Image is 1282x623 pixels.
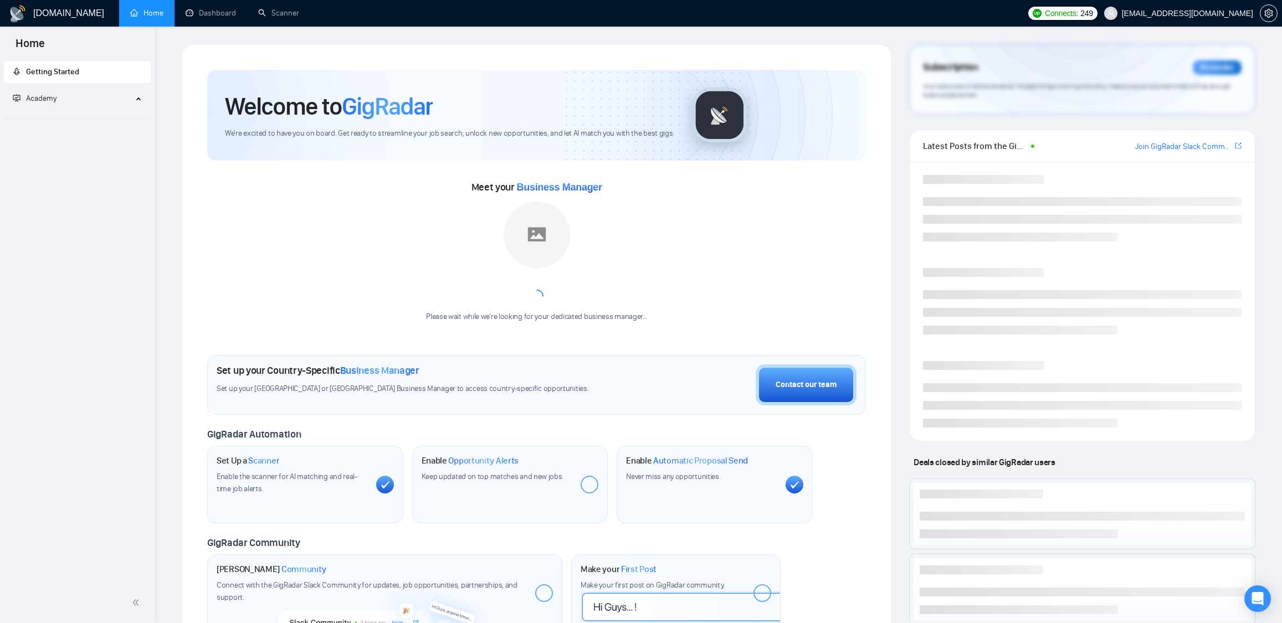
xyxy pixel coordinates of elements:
[1235,141,1242,151] a: export
[471,181,602,193] span: Meet your
[281,564,326,575] span: Community
[621,564,657,575] span: First Post
[217,384,601,394] span: Set up your [GEOGRAPHIC_DATA] or [GEOGRAPHIC_DATA] Business Manager to access country-specific op...
[448,455,519,466] span: Opportunity Alerts
[581,580,725,590] span: Make your first post on GigRadar community.
[756,364,857,405] button: Contact our team
[1244,585,1271,612] div: Open Intercom Messenger
[4,61,151,83] li: Getting Started
[4,114,151,121] li: Academy Homepage
[186,8,236,18] a: dashboardDashboard
[217,580,517,602] span: Connect with the GigRadar Slack Community for updates, job opportunities, partnerships, and support.
[923,139,1028,153] span: Latest Posts from the GigRadar Community
[581,564,657,575] h1: Make your
[217,364,419,377] h1: Set up your Country-Specific
[422,472,564,481] span: Keep updated on top matches and new jobs.
[13,68,20,75] span: rocket
[1135,141,1233,153] a: Join GigRadar Slack Community
[1193,60,1242,75] div: Reminder
[342,91,433,121] span: GigRadar
[422,455,519,466] h1: Enable
[517,182,602,193] span: Business Manager
[1033,9,1042,18] img: upwork-logo.png
[530,290,543,303] span: loading
[9,5,27,23] img: logo
[692,87,747,143] img: gigradar-logo.png
[207,537,300,549] span: GigRadar Community
[1045,7,1078,19] span: Connects:
[419,312,654,322] div: Please wait while we're looking for your dedicated business manager...
[1260,9,1278,18] a: setting
[626,455,748,466] h1: Enable
[13,94,20,102] span: fund-projection-screen
[225,91,433,121] h1: Welcome to
[1107,9,1115,17] span: user
[1080,7,1093,19] span: 249
[130,8,163,18] a: homeHome
[13,94,57,103] span: Academy
[217,564,326,575] h1: [PERSON_NAME]
[626,472,720,481] span: Never miss any opportunities.
[340,364,419,377] span: Business Manager
[653,455,748,466] span: Automatic Proposal Send
[217,455,279,466] h1: Set Up a
[248,455,279,466] span: Scanner
[923,82,1231,100] span: Your subscription will be renewed. To keep things running smoothly, make sure your payment method...
[923,58,978,77] span: Subscription
[132,597,143,608] span: double-left
[1235,141,1242,150] span: export
[504,202,570,268] img: placeholder.png
[217,472,357,493] span: Enable the scanner for AI matching and real-time job alerts.
[258,8,299,18] a: searchScanner
[26,94,57,103] span: Academy
[1260,9,1277,18] span: setting
[225,128,674,139] span: We're excited to have you on board. Get ready to streamline your job search, unlock new opportuni...
[207,428,301,440] span: GigRadar Automation
[1260,4,1278,22] button: setting
[26,67,79,76] span: Getting Started
[776,379,837,391] div: Contact our team
[909,452,1059,472] span: Deals closed by similar GigRadar users
[7,35,54,59] span: Home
